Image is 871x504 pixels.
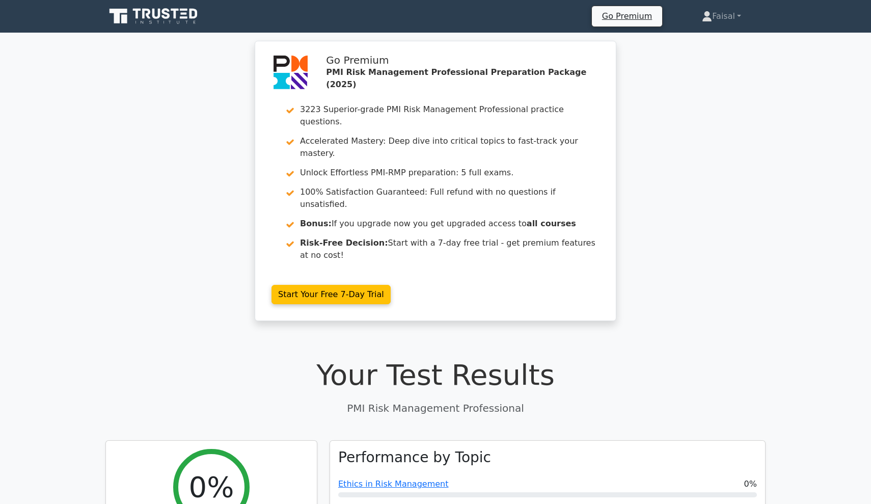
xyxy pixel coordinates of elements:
[596,9,658,23] a: Go Premium
[271,285,391,304] a: Start Your Free 7-Day Trial
[338,449,491,466] h3: Performance by Topic
[338,479,449,489] a: Ethics in Risk Management
[744,478,757,490] span: 0%
[105,358,766,392] h1: Your Test Results
[105,401,766,416] p: PMI Risk Management Professional
[189,470,234,504] h2: 0%
[677,6,766,26] a: Faisal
